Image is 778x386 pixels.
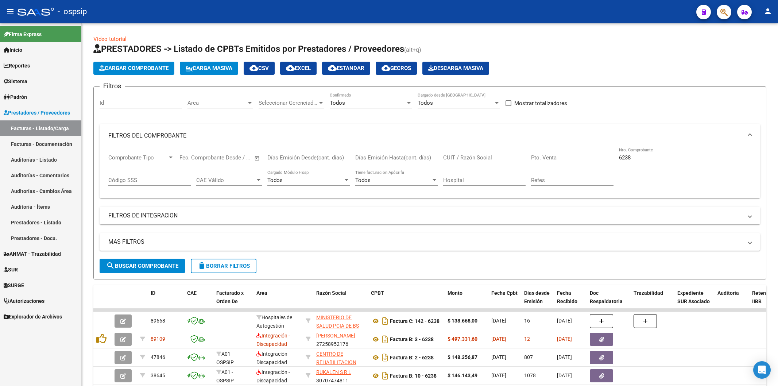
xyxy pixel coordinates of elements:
[368,285,445,317] datatable-header-cell: CPBT
[422,62,489,75] button: Descarga Masiva
[634,290,663,296] span: Trazabilidad
[180,62,238,75] button: Carga Masiva
[151,290,155,296] span: ID
[491,336,506,342] span: [DATE]
[316,368,365,383] div: 30707474811
[58,4,87,20] span: - ospsip
[717,290,739,296] span: Auditoria
[316,313,365,329] div: 30626983398
[390,373,437,379] strong: Factura B: 10 - 6238
[524,373,536,378] span: 1078
[100,81,125,91] h3: Filtros
[587,285,631,317] datatable-header-cell: Doc Respaldatoria
[216,154,251,161] input: Fecha fin
[179,154,209,161] input: Fecha inicio
[422,62,489,75] app-download-masive: Descarga masiva de comprobantes (adjuntos)
[100,207,760,224] mat-expansion-panel-header: FILTROS DE INTEGRACION
[4,30,42,38] span: Firma Express
[151,354,165,360] span: 47846
[491,318,506,324] span: [DATE]
[524,318,530,324] span: 16
[521,285,554,317] datatable-header-cell: Días desde Emisión
[322,62,370,75] button: Estandar
[448,373,477,378] strong: $ 146.143,49
[256,369,290,383] span: Integración - Discapacidad
[256,351,290,365] span: Integración - Discapacidad
[674,285,715,317] datatable-header-cell: Expediente SUR Asociado
[491,373,506,378] span: [DATE]
[151,318,165,324] span: 89668
[557,373,572,378] span: [DATE]
[253,285,303,317] datatable-header-cell: Area
[151,373,165,378] span: 38645
[524,290,550,304] span: Días desde Emisión
[186,65,232,72] span: Carga Masiva
[100,259,185,273] button: Buscar Comprobante
[380,333,390,345] i: Descargar documento
[448,290,462,296] span: Monto
[376,62,417,75] button: Gecros
[418,100,433,106] span: Todos
[108,154,167,161] span: Comprobante Tipo
[249,63,258,72] mat-icon: cloud_download
[557,318,572,324] span: [DATE]
[216,369,234,383] span: A01 - OSPSIP
[286,63,295,72] mat-icon: cloud_download
[249,65,269,72] span: CSV
[100,233,760,251] mat-expansion-panel-header: MAS FILTROS
[428,65,483,72] span: Descarga Masiva
[4,62,30,70] span: Reportes
[491,354,506,360] span: [DATE]
[216,290,244,304] span: Facturado x Orden De
[328,63,337,72] mat-icon: cloud_download
[267,177,283,184] span: Todos
[106,263,178,269] span: Buscar Comprobante
[6,7,15,16] mat-icon: menu
[557,290,577,304] span: Fecha Recibido
[715,285,749,317] datatable-header-cell: Auditoria
[557,354,572,360] span: [DATE]
[106,261,115,270] mat-icon: search
[316,350,365,365] div: 30713516607
[380,352,390,363] i: Descargar documento
[677,290,710,304] span: Expediente SUR Asociado
[448,354,477,360] strong: $ 148.356,87
[4,250,61,258] span: ANMAT - Trazabilidad
[753,361,771,379] div: Open Intercom Messenger
[382,65,411,72] span: Gecros
[4,297,44,305] span: Autorizaciones
[380,315,390,327] i: Descargar documento
[93,36,127,42] a: Video tutorial
[330,100,345,106] span: Todos
[108,238,743,246] mat-panel-title: MAS FILTROS
[380,370,390,382] i: Descargar documento
[280,62,317,75] button: EXCEL
[184,285,213,317] datatable-header-cell: CAE
[4,77,27,85] span: Sistema
[390,336,434,342] strong: Factura B: 3 - 6238
[100,147,760,198] div: FILTROS DEL COMPROBANTE
[316,290,347,296] span: Razón Social
[557,336,572,342] span: [DATE]
[286,65,311,72] span: EXCEL
[524,336,530,342] span: 12
[631,285,674,317] datatable-header-cell: Trazabilidad
[216,351,234,365] span: A01 - OSPSIP
[404,46,421,53] span: (alt+q)
[99,65,169,72] span: Cargar Comprobante
[256,333,290,347] span: Integración - Discapacidad
[151,336,165,342] span: 89109
[491,290,518,296] span: Fecha Cpbt
[253,154,262,162] button: Open calendar
[590,290,623,304] span: Doc Respaldatoria
[488,285,521,317] datatable-header-cell: Fecha Cpbt
[108,132,743,140] mat-panel-title: FILTROS DEL COMPROBANTE
[316,333,355,339] span: [PERSON_NAME]
[259,100,318,106] span: Seleccionar Gerenciador
[316,314,359,337] span: MINISTERIO DE SALUD PCIA DE BS AS
[100,124,760,147] mat-expansion-panel-header: FILTROS DEL COMPROBANTE
[445,285,488,317] datatable-header-cell: Monto
[191,259,256,273] button: Borrar Filtros
[448,336,477,342] strong: $ 497.331,60
[244,62,275,75] button: CSV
